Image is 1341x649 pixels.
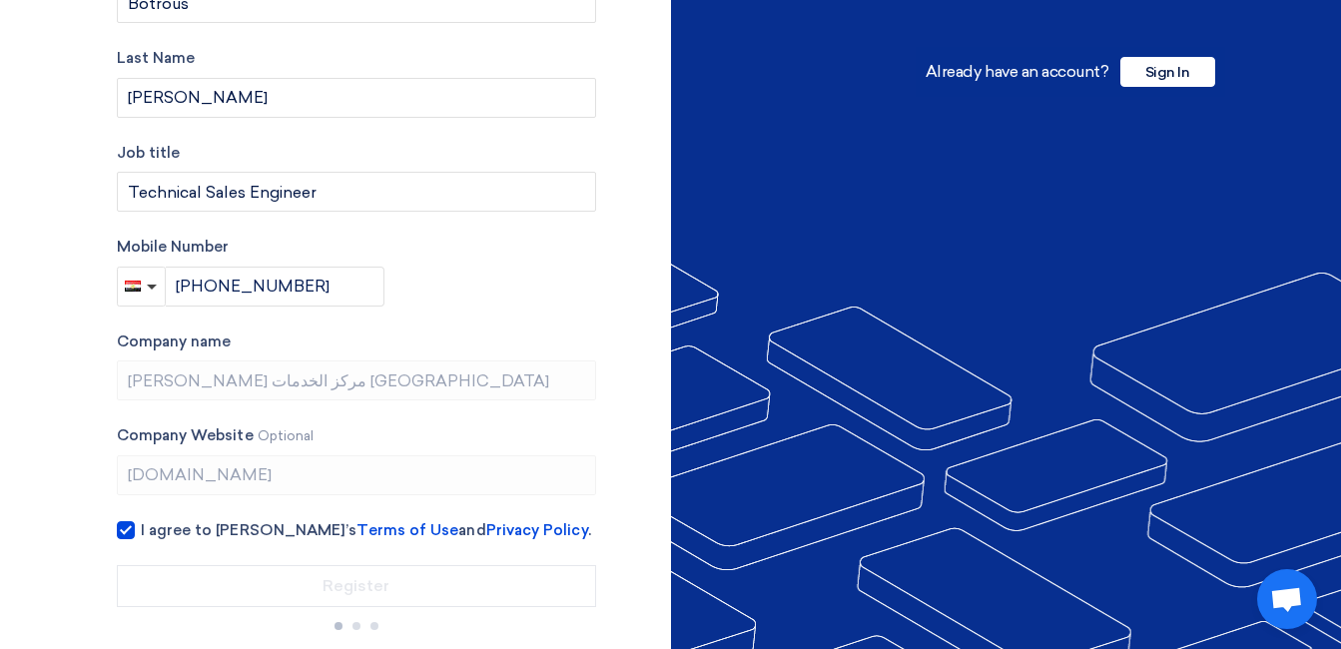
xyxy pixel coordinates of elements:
label: Last Name [117,47,596,70]
label: Mobile Number [117,236,596,259]
a: Privacy Policy [486,521,588,539]
label: Company Website [117,424,596,447]
input: Register [117,565,596,607]
input: Enter your company name... [117,360,596,400]
label: Job title [117,142,596,165]
div: Open chat [1257,569,1317,629]
span: I agree to [PERSON_NAME]’s and . [141,519,591,542]
span: Sign In [1120,57,1215,87]
input: Last Name... [117,78,596,118]
label: Company name [117,330,596,353]
input: Enter your job title... [117,172,596,212]
a: Sign In [1120,62,1215,81]
input: ex: yourcompany.com [117,455,596,495]
a: Terms of Use [356,521,458,539]
span: Optional [258,428,315,443]
span: Already have an account? [926,62,1108,81]
input: Enter phone number... [166,267,384,307]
